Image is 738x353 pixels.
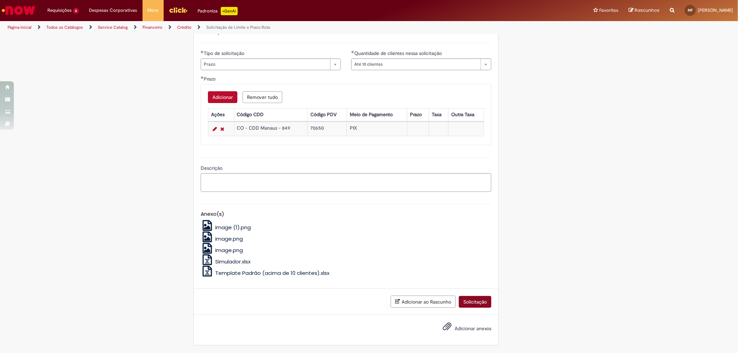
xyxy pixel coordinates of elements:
button: Solicitação [459,296,491,308]
h5: Anexo(s) [201,211,491,217]
a: Todos os Catálogos [46,25,83,30]
th: Meio de Pagamento [347,108,407,121]
span: Obrigatório Preenchido [351,50,354,53]
span: MF [688,8,693,12]
span: Obrigatório Preenchido [201,50,204,53]
th: Código PDV [307,108,347,121]
span: image (1).png [215,224,251,231]
a: Crédito [177,25,191,30]
td: 70650 [307,122,347,136]
a: Remover linha 1 [219,125,226,133]
td: PIX [347,122,407,136]
span: [PERSON_NAME] [698,7,733,13]
ul: Trilhas de página [5,21,487,34]
button: Adicionar anexos [441,320,453,336]
th: Prazo [407,108,429,121]
span: More [148,7,158,14]
th: Código CDD [234,108,307,121]
a: Financeiro [143,25,162,30]
img: ServiceNow [1,3,36,17]
img: click_logo_yellow_360x200.png [169,5,188,15]
a: image.png [201,247,243,254]
a: Página inicial [8,25,31,30]
a: image.png [201,235,243,242]
span: Prazo [204,59,327,70]
span: Obrigatório Preenchido [201,76,204,79]
a: Editar Linha 1 [211,125,219,133]
span: Até 10 clientes [354,59,477,70]
span: 6 [73,8,79,14]
textarea: Descrição [201,173,491,192]
a: Solicitação de Limite e Prazo Rota [206,25,270,30]
span: Quantidade de clientes nessa solicitação [354,50,443,56]
a: Simulador.xlsx [201,258,250,265]
span: Favoritos [599,7,618,14]
a: Template Padrão (acima de 10 clientes).xlsx [201,269,329,277]
a: Service Catalog [98,25,128,30]
td: CO - CDD Manaus - 849 [234,122,307,136]
th: Outra Taxa [448,108,484,121]
span: Requisições [47,7,72,14]
span: Template Padrão (acima de 10 clientes).xlsx [215,269,329,277]
a: image (1).png [201,224,251,231]
button: Adicionar uma linha para Prazo [208,91,237,103]
a: Rascunhos [629,7,659,14]
span: Rascunhos [635,7,659,13]
th: Taxa [429,108,448,121]
span: Adicionar anexos [455,325,491,332]
span: Descrição [201,165,224,171]
span: Despesas Corporativas [89,7,137,14]
span: Simulador.xlsx [215,258,250,265]
p: +GenAi [221,7,238,15]
span: Tipo de solicitação [204,50,246,56]
th: Ações [208,108,234,121]
span: Prazo [204,76,217,82]
span: image.png [215,235,243,242]
button: Adicionar ao Rascunho [391,296,456,308]
label: Informações de Formulário [201,29,258,35]
button: Remover todas as linhas de Prazo [243,91,282,103]
div: Padroniza [198,7,238,15]
span: image.png [215,247,243,254]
